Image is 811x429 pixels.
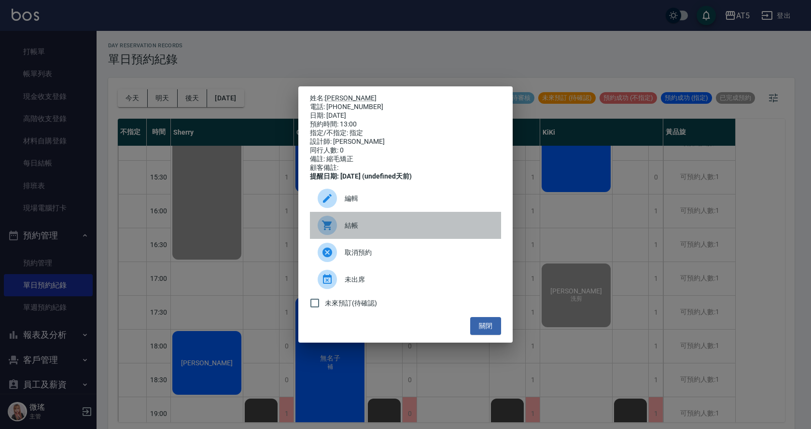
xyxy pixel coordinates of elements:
[310,138,501,146] div: 設計師: [PERSON_NAME]
[345,248,493,258] span: 取消預約
[310,172,501,181] div: 提醒日期: [DATE] (undefined天前)
[470,317,501,335] button: 關閉
[310,164,501,172] div: 顧客備註:
[310,155,501,164] div: 備註: 縮毛矯正
[310,266,501,293] div: 未出席
[325,94,377,102] a: [PERSON_NAME]
[310,212,501,239] a: 結帳
[310,120,501,129] div: 預約時間: 13:00
[310,185,501,212] div: 編輯
[310,103,501,111] div: 電話: [PHONE_NUMBER]
[310,146,501,155] div: 同行人數: 0
[345,275,493,285] span: 未出席
[325,298,377,308] span: 未來預訂(待確認)
[310,94,501,103] p: 姓名:
[310,239,501,266] div: 取消預約
[345,221,493,231] span: 結帳
[345,194,493,204] span: 編輯
[310,129,501,138] div: 指定/不指定: 指定
[310,111,501,120] div: 日期: [DATE]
